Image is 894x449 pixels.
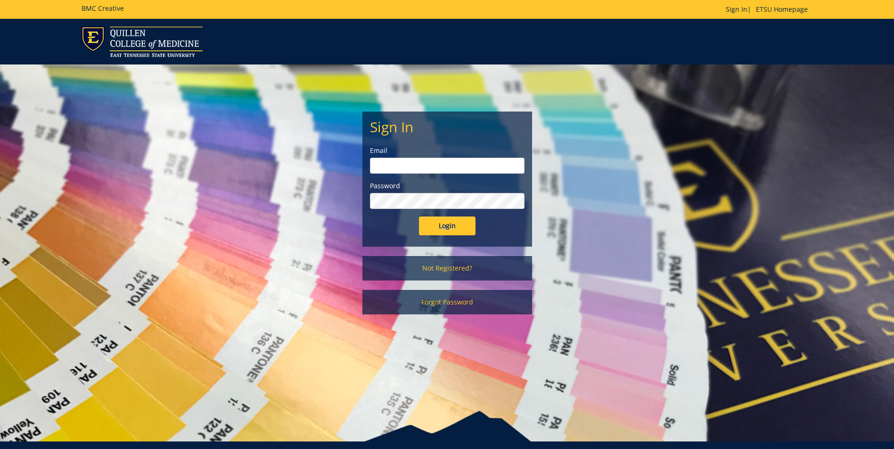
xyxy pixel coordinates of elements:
[419,216,476,235] input: Login
[726,5,747,14] a: Sign In
[726,5,812,14] p: |
[362,256,532,281] a: Not Registered?
[82,26,203,57] img: ETSU logo
[82,5,124,12] h5: BMC Creative
[370,181,525,191] label: Password
[370,146,525,155] label: Email
[362,290,532,314] a: Forgot Password
[751,5,812,14] a: ETSU Homepage
[370,119,525,135] h2: Sign In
